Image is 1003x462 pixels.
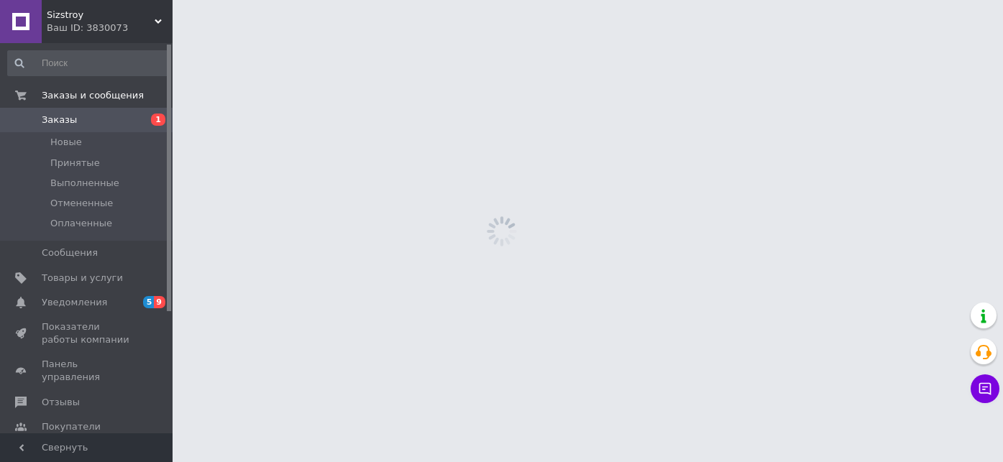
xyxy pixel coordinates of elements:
[50,197,113,210] span: Отмененные
[971,374,999,403] button: Чат с покупателем
[42,358,133,384] span: Панель управления
[42,89,144,102] span: Заказы и сообщения
[50,217,112,230] span: Оплаченные
[42,272,123,285] span: Товары и услуги
[42,246,98,259] span: Сообщения
[42,320,133,346] span: Показатели работы компании
[47,9,155,22] span: Sizstroy
[50,136,82,149] span: Новые
[42,296,107,309] span: Уведомления
[143,296,155,308] span: 5
[47,22,173,34] div: Ваш ID: 3830073
[42,396,80,409] span: Отзывы
[50,157,100,170] span: Принятые
[42,114,77,126] span: Заказы
[154,296,165,308] span: 9
[7,50,170,76] input: Поиск
[151,114,165,126] span: 1
[42,420,101,433] span: Покупатели
[50,177,119,190] span: Выполненные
